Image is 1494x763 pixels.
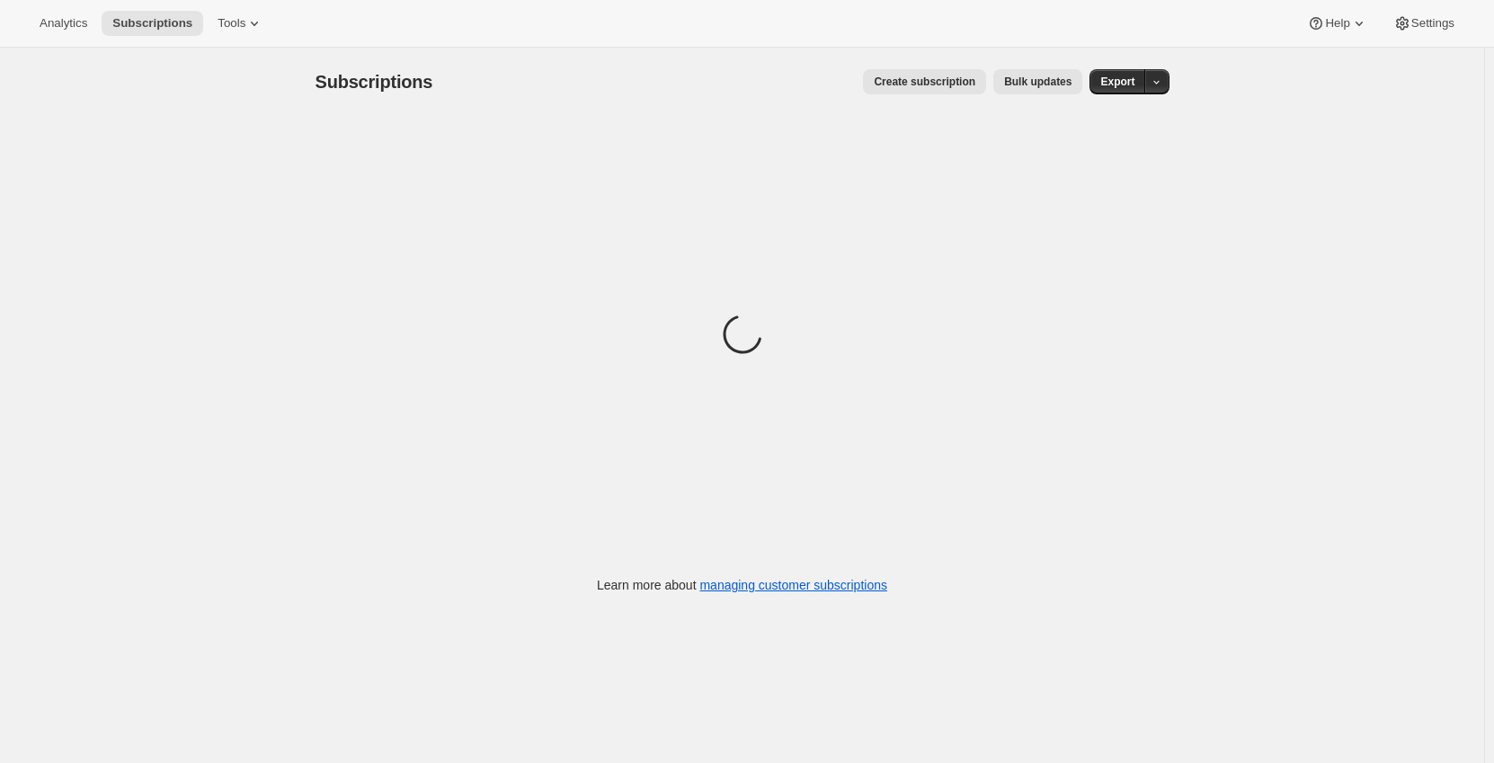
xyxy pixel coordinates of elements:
[863,69,986,94] button: Create subscription
[1004,75,1072,89] span: Bulk updates
[1325,16,1349,31] span: Help
[597,576,887,594] p: Learn more about
[1100,75,1134,89] span: Export
[112,16,192,31] span: Subscriptions
[1296,11,1378,36] button: Help
[1383,11,1465,36] button: Settings
[874,75,975,89] span: Create subscription
[1089,69,1145,94] button: Export
[40,16,87,31] span: Analytics
[207,11,274,36] button: Tools
[218,16,245,31] span: Tools
[316,72,433,92] span: Subscriptions
[29,11,98,36] button: Analytics
[699,578,887,592] a: managing customer subscriptions
[993,69,1082,94] button: Bulk updates
[1411,16,1454,31] span: Settings
[102,11,203,36] button: Subscriptions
